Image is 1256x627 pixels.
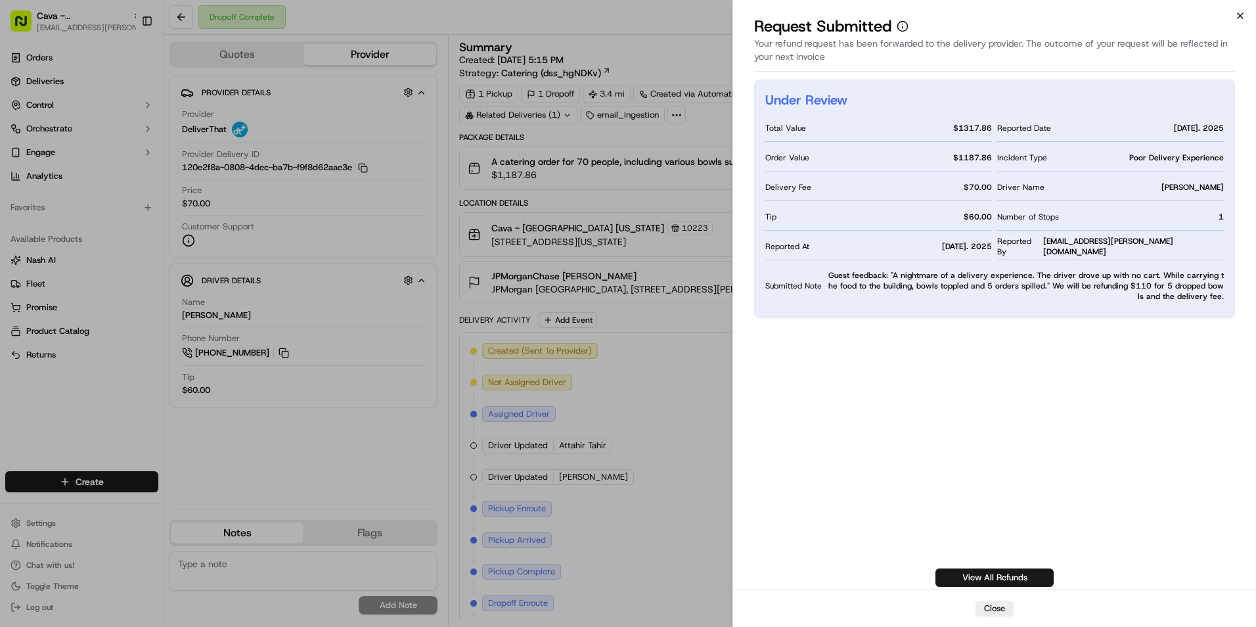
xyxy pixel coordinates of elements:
[106,289,216,312] a: 💻API Documentation
[184,239,211,250] span: [DATE]
[34,85,236,99] input: Got a question? Start typing here...
[997,212,1059,222] span: Number of Stops
[1043,236,1224,257] span: [EMAIL_ADDRESS][PERSON_NAME][DOMAIN_NAME]
[765,212,776,222] span: Tip
[997,123,1051,133] span: Reported Date
[997,236,1041,257] span: Reported By
[942,241,992,252] span: [DATE]. 2025
[827,270,1224,302] span: Guest feedback: "A nightmare of a delivery experience. The driver drove up with no cart. While ca...
[116,204,143,214] span: [DATE]
[765,241,809,252] span: Reported At
[1219,212,1224,222] span: 1
[754,37,1235,72] div: Your refund request has been forwarded to the delivery provider. The outcome of your request will...
[935,569,1054,587] a: View All Refunds
[13,171,88,181] div: Past conversations
[1129,152,1224,163] span: Poor Delivery Experience
[964,182,992,193] span: $ 70.00
[204,168,239,184] button: See all
[26,204,37,215] img: 1736555255976-a54dd68f-1ca7-489b-9aae-adbdc363a1c4
[765,152,809,163] span: Order Value
[13,53,239,74] p: Welcome 👋
[8,289,106,312] a: 📗Knowledge Base
[59,139,181,149] div: We're available if you need us!
[997,182,1044,193] span: Driver Name
[13,191,34,212] img: Liam S.
[765,182,811,193] span: Delivery Fee
[997,152,1047,163] span: Incident Type
[13,295,24,306] div: 📗
[13,13,39,39] img: Nash
[26,240,37,250] img: 1736555255976-a54dd68f-1ca7-489b-9aae-adbdc363a1c4
[124,294,211,307] span: API Documentation
[964,212,992,222] span: $ 60.00
[177,239,181,250] span: •
[1174,123,1224,133] span: [DATE]. 2025
[754,16,891,37] p: Request Submitted
[93,325,159,336] a: Powered byPylon
[13,227,34,248] img: Dianne Alexi Soriano
[131,326,159,336] span: Pylon
[953,123,992,133] span: $ 1317.86
[765,281,822,291] span: Submitted Note
[953,152,992,163] span: $ 1187.86
[13,126,37,149] img: 1736555255976-a54dd68f-1ca7-489b-9aae-adbdc363a1c4
[59,126,215,139] div: Start new chat
[111,295,122,306] div: 💻
[28,126,51,149] img: 5e9a9d7314ff4150bce227a61376b483.jpg
[41,239,174,250] span: [PERSON_NAME] [PERSON_NAME]
[765,91,847,109] h2: Under Review
[41,204,106,214] span: [PERSON_NAME]
[26,294,101,307] span: Knowledge Base
[223,129,239,145] button: Start new chat
[765,123,806,133] span: Total Value
[109,204,114,214] span: •
[976,601,1014,616] button: Close
[1161,182,1224,193] span: [PERSON_NAME]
